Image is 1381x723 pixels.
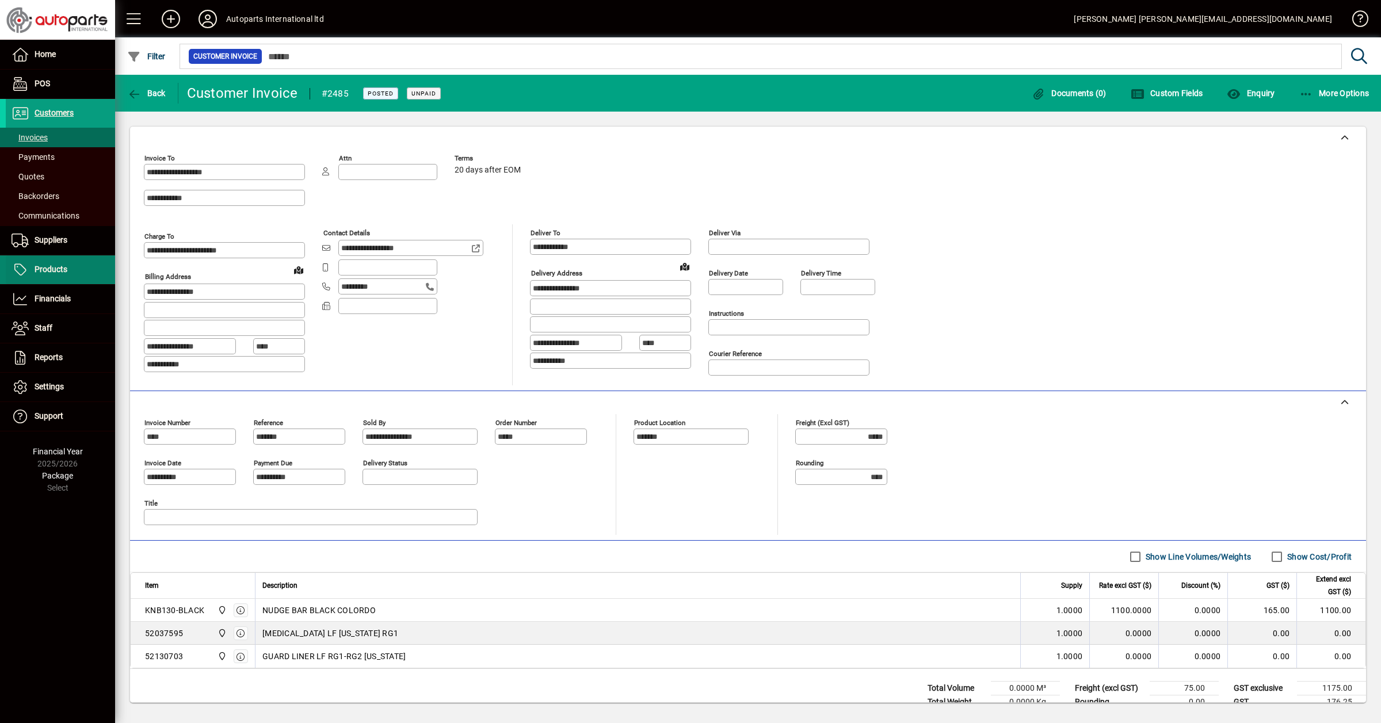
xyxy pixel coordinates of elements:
td: 165.00 [1227,599,1296,622]
span: Invoices [12,133,48,142]
td: 0.00 [1227,645,1296,668]
button: Add [152,9,189,29]
mat-label: Invoice number [144,419,190,427]
span: Central [215,627,228,640]
mat-label: Sold by [363,419,386,427]
mat-label: Freight (excl GST) [796,419,849,427]
span: Central [215,650,228,663]
div: 52130703 [145,651,183,662]
span: [MEDICAL_DATA] LF [US_STATE] RG1 [262,628,398,639]
a: POS [6,70,115,98]
a: Support [6,402,115,431]
span: Financial Year [33,447,83,456]
td: 75.00 [1150,682,1219,695]
a: Communications [6,206,115,225]
a: Home [6,40,115,69]
a: Suppliers [6,226,115,255]
td: 0.0000 [1158,622,1227,645]
a: Invoices [6,128,115,147]
label: Show Cost/Profit [1285,551,1352,563]
div: KNB130-BLACK [145,605,204,616]
td: 1100.00 [1296,599,1365,622]
mat-label: Delivery time [801,269,841,277]
td: 0.0000 [1158,645,1227,668]
td: 0.0000 [1158,599,1227,622]
td: 176.25 [1297,695,1366,709]
mat-label: Invoice To [144,154,175,162]
div: 52037595 [145,628,183,639]
span: Item [145,579,159,592]
mat-label: Deliver To [531,229,560,237]
a: Financials [6,285,115,313]
td: 0.00 [1296,645,1365,668]
td: GST [1228,695,1297,709]
div: 1100.0000 [1097,605,1151,616]
span: Posted [368,90,394,97]
span: Home [35,49,56,59]
mat-label: Rounding [796,459,823,467]
span: Back [127,89,166,98]
span: NUDGE BAR BLACK COLORDO [262,605,376,616]
a: View on map [676,257,694,276]
mat-label: Reference [254,419,283,427]
mat-label: Instructions [709,309,744,317]
span: 20 days after EOM [455,166,521,175]
button: Filter [124,46,169,67]
mat-label: Attn [339,154,352,162]
span: Central [215,604,228,617]
a: Backorders [6,186,115,206]
div: #2485 [322,85,349,103]
a: View on map [289,261,308,279]
label: Show Line Volumes/Weights [1143,551,1251,563]
span: Settings [35,382,64,391]
span: Supply [1061,579,1082,592]
a: Products [6,255,115,284]
span: 1.0000 [1056,605,1083,616]
a: Settings [6,373,115,401]
span: Terms [455,155,524,162]
td: 0.0000 M³ [991,682,1060,695]
span: GUARD LINER LF RG1-RG2 [US_STATE] [262,651,406,662]
td: Total Weight [922,695,991,709]
button: Profile [189,9,226,29]
button: Custom Fields [1128,83,1206,104]
span: POS [35,79,50,88]
div: Autoparts International ltd [226,10,324,28]
span: Unpaid [411,90,436,97]
a: Payments [6,147,115,167]
mat-label: Courier Reference [709,350,762,358]
span: Enquiry [1227,89,1275,98]
td: Freight (excl GST) [1069,682,1150,695]
button: Back [124,83,169,104]
mat-label: Title [144,499,158,507]
app-page-header-button: Back [115,83,178,104]
span: Financials [35,294,71,303]
span: Staff [35,323,52,332]
span: Support [35,411,63,420]
a: Quotes [6,167,115,186]
div: 0.0000 [1097,628,1151,639]
button: Enquiry [1224,83,1277,104]
a: Reports [6,343,115,372]
span: Communications [12,211,79,220]
mat-label: Payment due [254,459,292,467]
button: More Options [1296,83,1372,104]
div: 0.0000 [1097,651,1151,662]
td: GST exclusive [1228,682,1297,695]
a: Knowledge Base [1344,2,1367,40]
span: Documents (0) [1032,89,1107,98]
mat-label: Charge To [144,232,174,240]
span: Filter [127,52,166,61]
td: Rounding [1069,695,1150,709]
span: Package [42,471,73,480]
span: Backorders [12,192,59,201]
div: Customer Invoice [187,84,298,102]
td: 0.00 [1296,622,1365,645]
span: 1.0000 [1056,628,1083,639]
div: [PERSON_NAME] [PERSON_NAME][EMAIL_ADDRESS][DOMAIN_NAME] [1074,10,1332,28]
mat-label: Product location [634,419,685,427]
td: 1175.00 [1297,682,1366,695]
td: Total Volume [922,682,991,695]
mat-label: Deliver via [709,229,741,237]
span: GST ($) [1266,579,1290,592]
